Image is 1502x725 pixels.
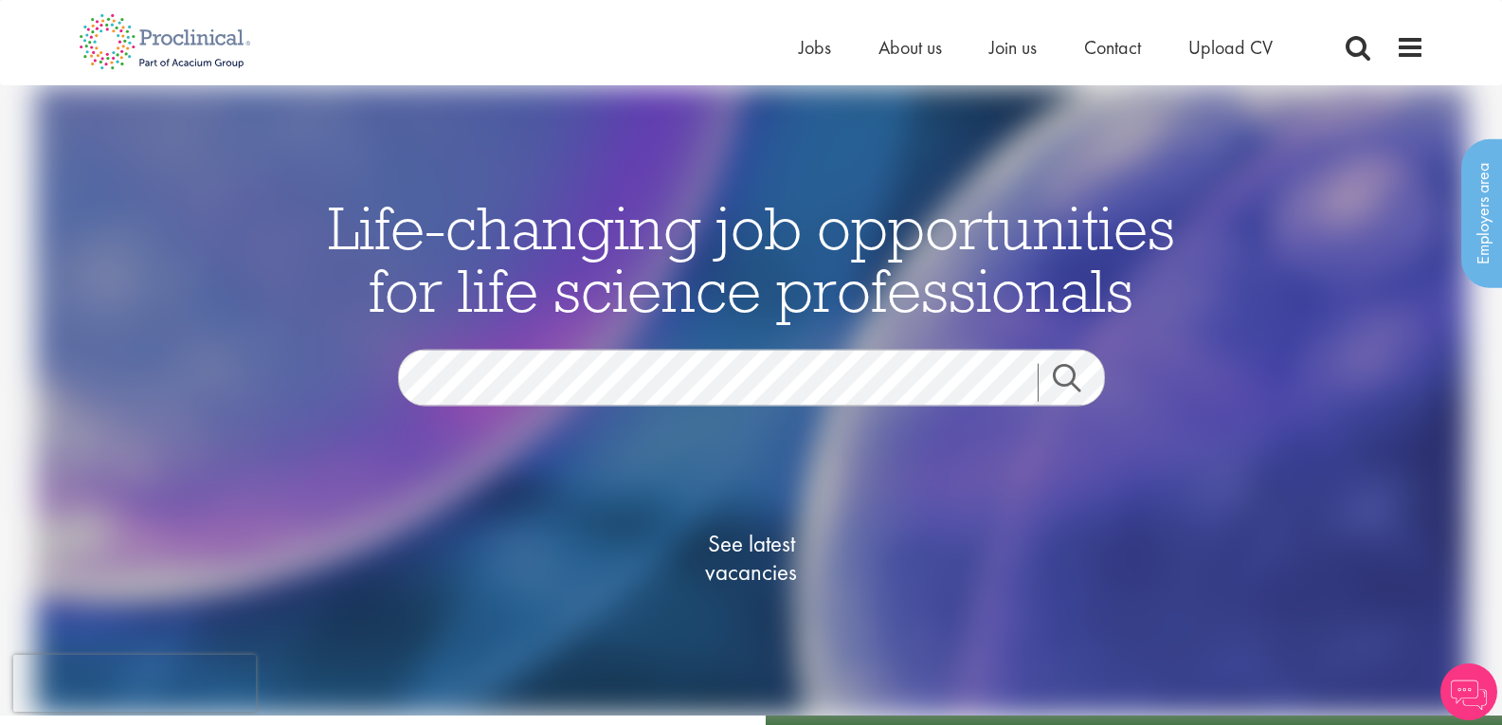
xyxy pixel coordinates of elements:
[1188,35,1273,60] a: Upload CV
[657,529,846,586] span: See latest vacancies
[1440,663,1497,720] img: Chatbot
[657,453,846,662] a: See latestvacancies
[989,35,1037,60] a: Join us
[13,655,256,712] iframe: reCAPTCHA
[35,85,1467,716] img: candidate home
[878,35,942,60] a: About us
[799,35,831,60] a: Jobs
[328,189,1175,327] span: Life-changing job opportunities for life science professionals
[1084,35,1141,60] a: Contact
[1038,363,1119,401] a: Job search submit button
